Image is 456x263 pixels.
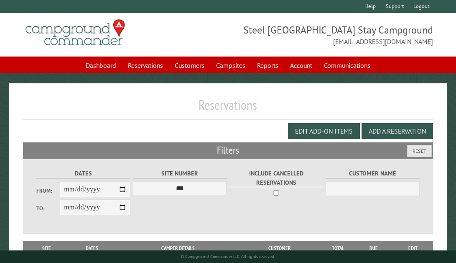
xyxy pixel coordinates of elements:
label: Include Cancelled Reservations [229,169,323,187]
a: Reports [252,57,283,73]
label: Dates [36,169,130,178]
h2: Filters [23,142,433,158]
th: Dates [66,241,118,256]
th: Site [27,241,66,256]
a: Account [285,57,317,73]
label: Site Number [133,169,227,178]
label: Customer Name [326,169,419,178]
a: Reservations [123,57,168,73]
button: Add a Reservation [362,123,433,139]
img: Campground Commander [23,16,127,49]
th: Due [354,241,392,256]
a: Customers [170,57,209,73]
a: Campsites [211,57,250,73]
a: Communications [319,57,375,73]
small: © Campground Commander LLC. All rights reserved. [181,254,275,259]
label: To: [36,204,60,212]
th: Camper Details [118,241,238,256]
th: Total [321,241,354,256]
h1: Reservations [23,97,433,120]
button: Reset [407,145,432,157]
th: Customer [238,241,321,256]
a: Dashboard [81,57,121,73]
th: Edit [392,241,433,256]
button: Edit Add-on Items [288,123,360,139]
label: From: [36,187,60,195]
span: Steel [GEOGRAPHIC_DATA] Stay Campground [EMAIL_ADDRESS][DOMAIN_NAME] [228,23,433,46]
